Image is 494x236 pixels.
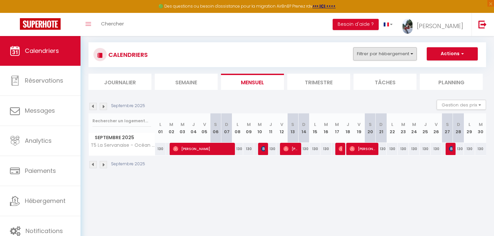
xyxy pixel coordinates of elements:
[347,121,349,128] abbr: J
[280,121,283,128] abbr: V
[258,121,262,128] abbr: M
[276,113,287,143] th: 12
[379,121,383,128] abbr: D
[26,227,63,235] span: Notifications
[354,113,364,143] th: 19
[166,113,177,143] th: 02
[475,143,486,155] div: 130
[314,121,316,128] abbr: L
[409,113,420,143] th: 24
[427,47,478,60] button: Actions
[221,113,232,143] th: 07
[435,121,438,128] abbr: V
[199,113,210,143] th: 05
[339,142,342,155] span: [PERSON_NAME]
[299,113,309,143] th: 14
[25,137,52,145] span: Analytics
[111,103,145,109] p: Septembre 2025
[283,142,298,155] span: [PERSON_NAME]
[287,113,298,143] th: 13
[464,143,475,155] div: 130
[169,121,173,128] abbr: M
[320,113,331,143] th: 16
[312,3,336,9] a: >>> ICI <<<<
[96,13,129,36] a: Chercher
[332,113,343,143] th: 17
[203,121,206,128] abbr: V
[420,113,431,143] th: 25
[92,115,151,127] input: Rechercher un logement...
[376,143,387,155] div: 130
[453,143,464,155] div: 130
[437,100,486,110] button: Gestion des prix
[155,113,166,143] th: 01
[309,143,320,155] div: 130
[88,74,151,90] li: Journalier
[320,143,331,155] div: 130
[210,113,221,143] th: 06
[333,19,379,30] button: Besoin d'aide ?
[20,18,61,30] img: Super Booking
[89,133,155,142] span: Septembre 2025
[449,142,453,155] span: [PERSON_NAME]
[398,13,471,36] a: ... [PERSON_NAME]
[155,143,166,155] div: 130
[25,106,55,115] span: Messages
[391,121,393,128] abbr: L
[468,121,470,128] abbr: L
[181,121,185,128] abbr: M
[369,121,372,128] abbr: S
[479,121,483,128] abbr: M
[335,121,339,128] abbr: M
[90,143,156,148] span: T5 La Servanaise - Océan accessible à pied
[243,143,254,155] div: 130
[302,121,305,128] abbr: D
[353,47,417,60] button: Filtrer par hébergement
[155,74,218,90] li: Semaine
[269,121,272,128] abbr: J
[232,113,243,143] th: 08
[354,74,416,90] li: Tâches
[376,113,387,143] th: 21
[478,20,487,28] img: logout
[364,113,375,143] th: 20
[111,161,145,167] p: Septembre 2025
[247,121,251,128] abbr: M
[237,121,239,128] abbr: L
[420,74,483,90] li: Planning
[343,113,354,143] th: 18
[221,74,284,90] li: Mensuel
[387,113,398,143] th: 22
[446,121,449,128] abbr: S
[442,113,453,143] th: 27
[107,47,148,62] h3: CALENDRIERS
[453,113,464,143] th: 28
[243,113,254,143] th: 09
[475,113,486,143] th: 30
[25,167,56,175] span: Paiements
[177,113,188,143] th: 03
[287,74,350,90] li: Trimestre
[412,121,416,128] abbr: M
[25,197,66,205] span: Hébergement
[357,121,360,128] abbr: V
[457,121,460,128] abbr: D
[261,142,265,155] span: [PERSON_NAME]
[401,121,405,128] abbr: M
[398,143,409,155] div: 130
[265,113,276,143] th: 11
[192,121,195,128] abbr: J
[173,142,231,155] span: [PERSON_NAME]
[25,76,63,85] span: Réservations
[254,113,265,143] th: 10
[291,121,294,128] abbr: S
[409,143,420,155] div: 130
[309,113,320,143] th: 15
[225,121,228,128] abbr: D
[431,113,442,143] th: 26
[403,19,412,34] img: ...
[350,142,375,155] span: [PERSON_NAME]
[101,20,124,27] span: Chercher
[324,121,328,128] abbr: M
